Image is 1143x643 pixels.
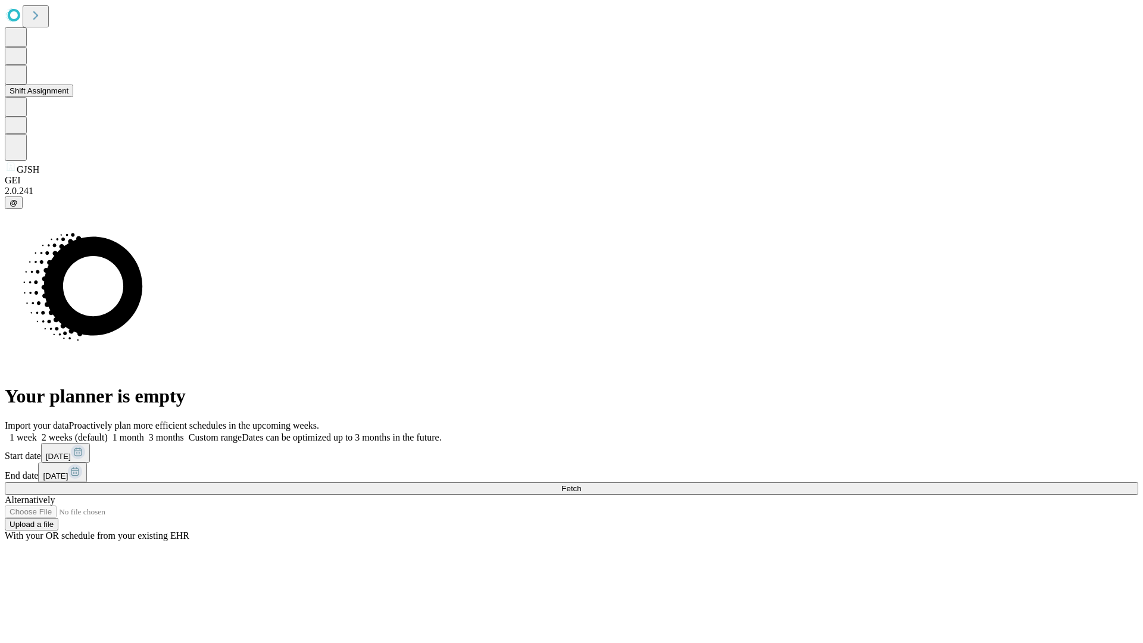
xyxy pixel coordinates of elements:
[17,164,39,174] span: GJSH
[10,198,18,207] span: @
[5,518,58,530] button: Upload a file
[5,530,189,541] span: With your OR schedule from your existing EHR
[5,463,1138,482] div: End date
[69,420,319,430] span: Proactively plan more efficient schedules in the upcoming weeks.
[5,443,1138,463] div: Start date
[189,432,242,442] span: Custom range
[5,482,1138,495] button: Fetch
[5,420,69,430] span: Import your data
[5,385,1138,407] h1: Your planner is empty
[242,432,441,442] span: Dates can be optimized up to 3 months in the future.
[38,463,87,482] button: [DATE]
[42,432,108,442] span: 2 weeks (default)
[149,432,184,442] span: 3 months
[561,484,581,493] span: Fetch
[43,472,68,480] span: [DATE]
[5,175,1138,186] div: GEI
[41,443,90,463] button: [DATE]
[46,452,71,461] span: [DATE]
[113,432,144,442] span: 1 month
[5,196,23,209] button: @
[5,85,73,97] button: Shift Assignment
[5,186,1138,196] div: 2.0.241
[5,495,55,505] span: Alternatively
[10,432,37,442] span: 1 week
